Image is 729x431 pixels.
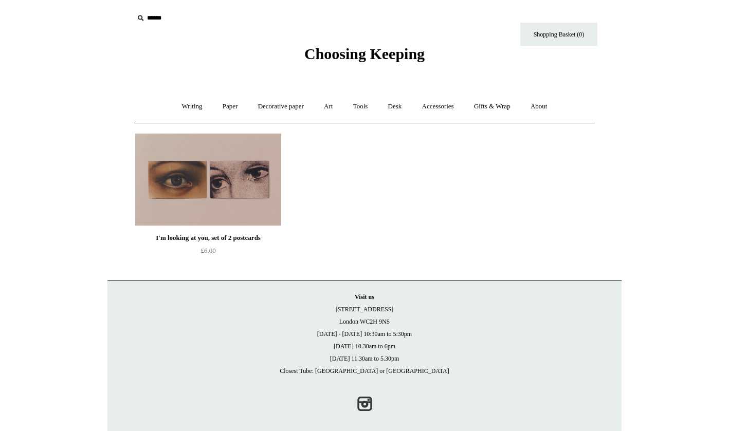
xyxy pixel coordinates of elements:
a: I'm looking at you, set of 2 postcards £6.00 [135,232,281,274]
p: [STREET_ADDRESS] London WC2H 9NS [DATE] - [DATE] 10:30am to 5:30pm [DATE] 10.30am to 6pm [DATE] 1... [118,291,611,377]
strong: Visit us [355,293,374,301]
a: I'm looking at you, set of 2 postcards I'm looking at you, set of 2 postcards [135,134,281,226]
a: About [521,93,557,120]
a: Choosing Keeping [304,53,425,61]
a: Tools [344,93,377,120]
a: Art [315,93,342,120]
span: Choosing Keeping [304,45,425,62]
a: Desk [379,93,411,120]
a: Paper [213,93,247,120]
div: I'm looking at you, set of 2 postcards [138,232,279,244]
a: Instagram [353,392,376,415]
span: £6.00 [201,247,215,254]
img: I'm looking at you, set of 2 postcards [135,134,281,226]
a: Shopping Basket (0) [520,23,597,46]
a: Accessories [413,93,463,120]
a: Decorative paper [249,93,313,120]
a: Gifts & Wrap [465,93,520,120]
a: Writing [173,93,212,120]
